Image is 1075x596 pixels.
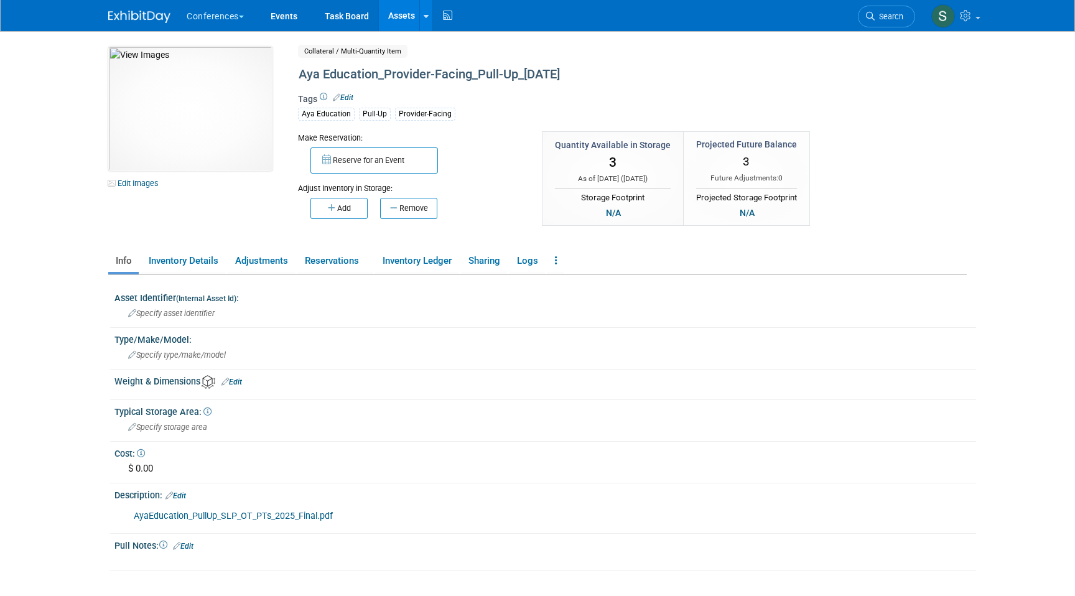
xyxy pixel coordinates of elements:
[128,350,226,360] span: Specify type/make/model
[931,4,955,28] img: Sophie Buffo
[114,289,976,304] div: Asset Identifier :
[298,131,523,144] div: Make Reservation:
[375,250,458,272] a: Inventory Ledger
[310,198,368,219] button: Add
[134,511,333,521] a: AyaEducation_PullUp_SLP_OT_PTs_2025_Final.pdf
[297,250,373,272] a: Reservations
[114,486,976,502] div: Description:
[298,174,523,194] div: Adjust Inventory in Storage:
[395,108,455,121] div: Provider-Facing
[555,174,671,184] div: As of [DATE] ( )
[108,250,139,272] a: Info
[173,542,193,551] a: Edit
[461,250,507,272] a: Sharing
[778,174,783,182] span: 0
[298,93,864,129] div: Tags
[380,198,437,219] button: Remove
[221,378,242,386] a: Edit
[124,459,967,478] div: $ 0.00
[333,93,353,102] a: Edit
[128,309,215,318] span: Specify asset identifier
[510,250,545,272] a: Logs
[858,6,915,27] a: Search
[875,12,903,21] span: Search
[114,536,976,552] div: Pull Notes:
[555,188,671,204] div: Storage Footprint
[609,155,617,170] span: 3
[114,407,212,417] span: Typical Storage Area:
[165,491,186,500] a: Edit
[294,63,864,86] div: Aya Education_Provider-Facing_Pull-Up_[DATE]
[298,45,407,58] span: Collateral / Multi-Quantity Item
[736,206,758,220] div: N/A
[228,250,295,272] a: Adjustments
[128,422,207,432] span: Specify storage area
[602,206,625,220] div: N/A
[623,174,645,183] span: [DATE]
[108,47,272,171] img: View Images
[202,375,215,389] img: Asset Weight and Dimensions
[696,188,797,204] div: Projected Storage Footprint
[310,147,438,174] button: Reserve for an Event
[141,250,225,272] a: Inventory Details
[114,372,976,389] div: Weight & Dimensions
[176,294,236,303] small: (Internal Asset Id)
[114,330,976,346] div: Type/Make/Model:
[108,175,164,191] a: Edit Images
[555,139,671,151] div: Quantity Available in Storage
[298,108,355,121] div: Aya Education
[696,173,797,184] div: Future Adjustments:
[108,11,170,23] img: ExhibitDay
[743,154,750,169] span: 3
[359,108,391,121] div: Pull-Up
[696,138,797,151] div: Projected Future Balance
[114,444,976,460] div: Cost:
